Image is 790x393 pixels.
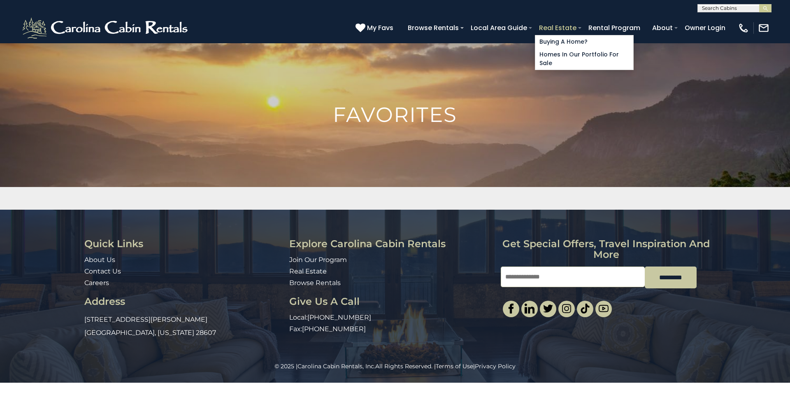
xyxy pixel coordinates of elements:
[84,296,283,307] h3: Address
[404,21,463,35] a: Browse Rentals
[562,304,572,313] img: instagram-single.svg
[84,256,115,264] a: About Us
[274,363,375,370] span: © 2025 |
[21,16,191,40] img: White-1-2.png
[467,21,531,35] a: Local Area Guide
[543,304,553,313] img: twitter-single.svg
[289,279,341,287] a: Browse Rentals
[681,21,730,35] a: Owner Login
[289,256,347,264] a: Join Our Program
[84,313,283,339] p: [STREET_ADDRESS][PERSON_NAME] [GEOGRAPHIC_DATA], [US_STATE] 28607
[289,296,494,307] h3: Give Us A Call
[436,363,473,370] a: Terms of Use
[580,304,590,313] img: tiktok.svg
[84,267,121,275] a: Contact Us
[475,363,516,370] a: Privacy Policy
[84,239,283,249] h3: Quick Links
[355,23,395,33] a: My Favs
[19,362,771,370] p: All Rights Reserved. | |
[758,22,769,34] img: mail-regular-white.png
[289,267,327,275] a: Real Estate
[84,279,109,287] a: Careers
[525,304,534,313] img: linkedin-single.svg
[648,21,677,35] a: About
[599,304,609,313] img: youtube-light.svg
[584,21,644,35] a: Rental Program
[289,325,494,334] p: Fax:
[367,23,393,33] span: My Favs
[501,239,712,260] h3: Get special offers, travel inspiration and more
[535,48,633,70] a: Homes in Our Portfolio For Sale
[506,304,516,313] img: facebook-single.svg
[307,313,371,321] a: [PHONE_NUMBER]
[535,21,581,35] a: Real Estate
[297,363,375,370] a: Carolina Cabin Rentals, Inc.
[289,313,494,323] p: Local:
[738,22,749,34] img: phone-regular-white.png
[535,35,633,48] a: Buying A Home?
[289,239,494,249] h3: Explore Carolina Cabin Rentals
[302,325,366,333] a: [PHONE_NUMBER]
